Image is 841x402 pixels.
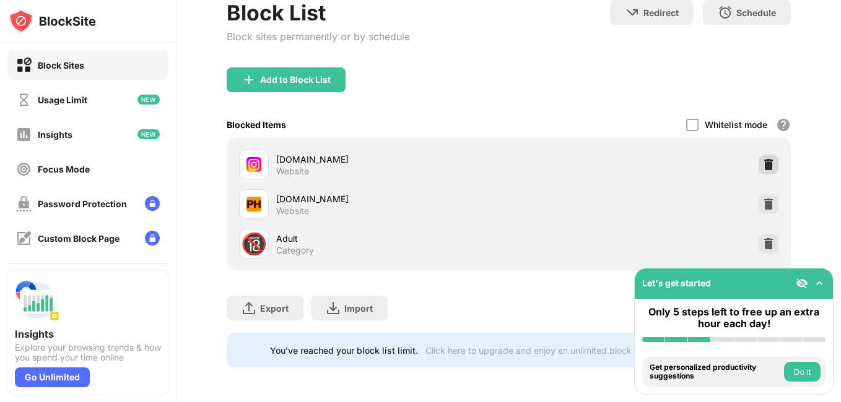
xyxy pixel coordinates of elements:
div: Let's get started [642,278,711,288]
img: omni-setup-toggle.svg [813,277,826,289]
div: Block Sites [38,60,84,71]
div: Export [260,303,289,314]
div: You’ve reached your block list limit. [270,345,418,356]
div: Get personalized productivity suggestions [650,363,781,381]
img: password-protection-off.svg [16,196,32,212]
div: Category [276,245,314,256]
div: Website [276,166,309,177]
div: Redirect [643,7,679,18]
img: lock-menu.svg [145,231,160,246]
img: push-insights.svg [15,278,59,323]
div: Explore your browsing trends & how you spend your time online [15,343,161,362]
button: Do it [784,362,821,382]
div: Usage Limit [38,95,87,105]
div: Focus Mode [38,164,90,174]
img: new-icon.svg [137,129,160,139]
img: logo-blocksite.svg [9,9,96,33]
div: [DOMAIN_NAME] [276,192,508,205]
div: Adult [276,232,508,245]
div: Click here to upgrade and enjoy an unlimited block list. [425,345,648,356]
img: new-icon.svg [137,95,160,105]
img: lock-menu.svg [145,196,160,211]
div: Only 5 steps left to free up an extra hour each day! [642,306,826,330]
div: Import [344,303,373,314]
div: Insights [38,129,72,140]
div: Blocked Items [227,119,286,130]
img: customize-block-page-off.svg [16,231,32,246]
img: focus-off.svg [16,161,32,177]
div: Password Protection [38,199,127,209]
div: Insights [15,328,161,340]
img: eye-not-visible.svg [796,277,808,289]
img: time-usage-off.svg [16,92,32,108]
div: Schedule [736,7,776,18]
div: Add to Block List [260,75,331,85]
img: block-on.svg [16,58,32,73]
img: favicons [246,197,261,212]
div: [DOMAIN_NAME] [276,153,508,166]
div: Website [276,205,309,216]
div: Custom Block Page [38,233,120,244]
div: Whitelist mode [705,119,767,130]
img: favicons [246,157,261,172]
div: Go Unlimited [15,367,90,387]
img: insights-off.svg [16,127,32,142]
div: Block sites permanently or by schedule [227,30,410,43]
div: 🔞 [241,231,267,257]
